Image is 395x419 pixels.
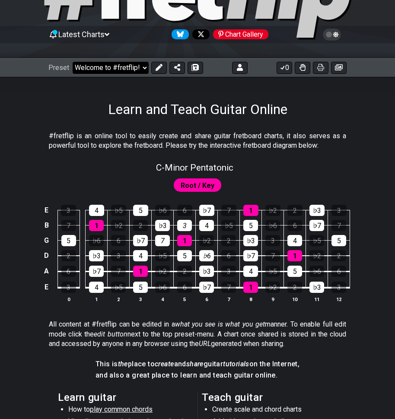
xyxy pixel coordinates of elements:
div: 5 [133,282,148,293]
button: Print [313,62,328,74]
div: 5 [331,235,346,246]
th: 11 [306,295,328,304]
div: 3 [265,235,280,246]
th: 7 [218,295,240,304]
div: 5 [177,250,192,261]
button: Edit Preset [151,62,167,74]
div: ♭7 [133,235,148,246]
div: 3 [331,205,347,216]
div: 6 [177,282,192,293]
div: 3 [111,250,126,261]
th: 1 [86,295,108,304]
div: 7 [221,205,236,216]
th: 9 [262,295,284,304]
div: ♭2 [111,220,126,231]
button: Save As (makes a copy) [188,62,203,74]
div: 2 [133,220,148,231]
div: 7 [331,220,346,231]
div: 1 [133,266,148,277]
li: How to [68,405,191,417]
a: Follow #fretflip at Bluesky [168,29,189,39]
div: 1 [177,235,192,246]
span: First enable full edit mode to edit [181,179,214,192]
th: 8 [240,295,262,304]
div: 2 [61,250,76,261]
div: 4 [89,205,104,216]
h1: Learn and Teach Guitar Online [108,101,287,117]
div: 2 [287,282,302,293]
th: 10 [284,295,306,304]
div: ♭2 [265,205,280,216]
em: the [118,360,128,368]
td: B [41,218,52,233]
button: Logout [232,62,248,74]
div: 3 [61,282,76,293]
div: ♭3 [155,220,170,231]
p: All content at #fretflip can be edited in a manner. To enable full edit mode click the next to th... [49,320,346,349]
div: 6 [177,205,192,216]
div: 3 [331,282,346,293]
div: ♭5 [221,220,236,231]
div: 4 [133,250,148,261]
div: 4 [287,235,302,246]
div: ♭2 [309,250,324,261]
div: 2 [331,250,346,261]
div: 6 [221,250,236,261]
div: 5 [133,205,148,216]
div: 3 [177,220,192,231]
div: ♭6 [155,282,170,293]
td: G [41,233,52,248]
em: create [155,360,174,368]
div: ♭6 [155,205,170,216]
div: ♭6 [199,250,214,261]
em: share [186,360,204,368]
div: 1 [243,205,258,216]
h2: Learn guitar [58,393,193,402]
select: Preset [73,62,149,74]
div: 4 [199,220,214,231]
th: 4 [152,295,174,304]
th: 12 [328,295,350,304]
h2: Teach guitar [202,393,337,402]
span: C - Minor Pentatonic [156,162,233,173]
th: 6 [196,295,218,304]
button: 0 [277,62,292,74]
div: ♭7 [89,266,104,277]
div: ♭7 [309,220,324,231]
div: 7 [111,266,126,277]
button: Share Preset [169,62,185,74]
div: 2 [221,235,236,246]
div: 3 [221,266,236,277]
button: Create image [331,62,347,74]
td: E [41,279,52,295]
div: ♭7 [199,205,214,216]
li: Create scale and chord charts [212,405,335,417]
div: Chart Gallery [213,29,268,39]
div: 1 [89,220,104,231]
div: 6 [287,220,302,231]
div: ♭6 [265,220,280,231]
div: 6 [331,266,346,277]
div: ♭5 [111,282,126,293]
div: 7 [61,220,76,231]
div: 4 [89,282,104,293]
div: 7 [265,250,280,261]
a: Follow #fretflip at X [189,29,210,39]
div: 7 [221,282,236,293]
div: ♭6 [89,235,104,246]
div: 5 [61,235,76,246]
div: 6 [61,266,76,277]
div: ♭6 [309,266,324,277]
td: E [41,203,52,218]
div: ♭3 [309,205,325,216]
th: 0 [57,295,80,304]
div: ♭5 [309,235,324,246]
div: ♭5 [155,250,170,261]
h4: and also a great place to learn and teach guitar online. [96,371,299,380]
div: 1 [287,250,302,261]
em: edit button [94,330,127,338]
a: #fretflip at Pinterest [210,29,268,39]
button: Toggle Dexterity for all fretkits [295,62,310,74]
div: 5 [243,220,258,231]
span: Toggle light / dark theme [327,31,337,38]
